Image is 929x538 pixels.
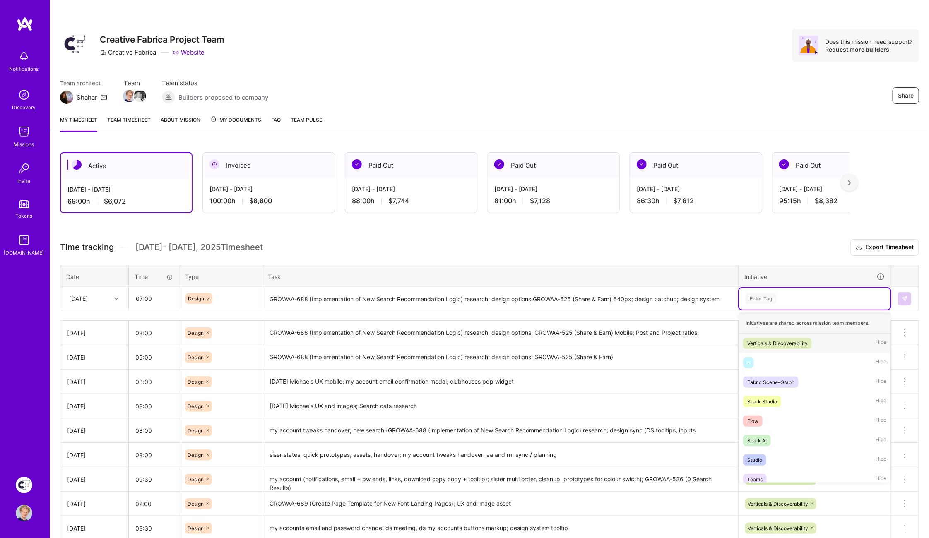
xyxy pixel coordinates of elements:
span: $8,382 [815,197,838,205]
img: Avatar [799,36,818,55]
div: - [747,358,750,367]
div: [DATE] [67,377,122,386]
div: Paid Out [345,153,477,178]
img: discovery [16,86,32,103]
div: [DATE] [67,524,122,533]
span: Design [188,525,204,531]
th: Date [60,266,129,287]
a: Team timesheet [107,115,151,132]
input: HH:MM [129,371,179,393]
div: [DATE] - [DATE] [779,185,898,193]
th: Type [179,266,262,287]
span: Verticals & Discoverability [748,525,808,531]
span: Hide [876,416,886,427]
div: Enter Tag [746,292,776,305]
textarea: [DATE] Michaels UX and images; Search cats research [263,395,737,418]
h3: Creative Fabrica Project Team [100,34,224,45]
textarea: siser states, quick prototypes, assets, handover; my account tweaks handover; aa and rm sync / pl... [263,444,737,466]
span: Verticals & Discoverability [748,476,808,483]
img: Paid Out [779,159,789,169]
div: [DATE] [67,353,122,362]
img: Active [72,160,82,170]
span: $6,072 [104,197,126,206]
img: User Avatar [16,505,32,521]
span: Design [188,379,204,385]
input: HH:MM [129,493,179,515]
textarea: my account tweaks handover; new search (GROWAA-688 (Implementation of New Search Recommendation L... [263,419,737,442]
div: Paid Out [773,153,904,178]
input: HH:MM [129,395,179,417]
div: Shahar [77,93,97,102]
div: Time [135,272,173,281]
div: Initiatives are shared across mission team members. [739,313,890,334]
div: [DATE] - [DATE] [494,185,613,193]
span: Design [188,295,204,302]
div: [DATE] [67,475,122,484]
span: Design [188,428,204,434]
div: [DATE] [67,329,122,337]
span: Hide [876,338,886,349]
i: icon Chevron [114,297,118,301]
img: guide book [16,232,32,248]
div: Discovery [12,103,36,112]
img: Submit [901,295,908,302]
span: Hide [876,357,886,368]
div: 95:15 h [779,197,898,205]
textarea: my account (notifications, email + pw ends, links, download copy copy + tooltip); sister multi or... [263,468,737,491]
span: Builders proposed to company [178,93,268,102]
textarea: GROWAA-688 (Implementation of New Search Recommendation Logic) research; design options; GROWAA-5... [263,322,737,345]
img: bell [16,48,32,65]
div: 100:00 h [209,197,328,205]
div: 69:00 h [67,197,185,206]
th: Task [262,266,739,287]
img: Paid Out [494,159,504,169]
img: Creative Fabrica Project Team [16,477,32,493]
div: Does this mission need support? [825,38,912,46]
a: About Mission [161,115,200,132]
a: My timesheet [60,115,97,132]
div: Teams [747,475,763,484]
div: Initiative [744,272,885,281]
input: HH:MM [129,420,179,442]
button: Share [893,87,919,104]
span: $8,800 [249,197,272,205]
i: icon Mail [101,94,107,101]
img: right [848,180,851,186]
textarea: GROWAA-688 (Implementation of New Search Recommendation Logic) research; design options; GROWAA-5... [263,346,737,369]
div: [DATE] - [DATE] [637,185,755,193]
button: Export Timesheet [850,239,919,256]
i: icon CompanyGray [100,49,106,56]
div: Tokens [16,211,33,220]
img: logo [17,17,33,31]
span: Share [898,91,914,100]
div: [DATE] [67,402,122,411]
span: Team Pulse [291,117,322,123]
div: Creative Fabrica [100,48,156,57]
img: Invoiced [209,159,219,169]
span: $7,612 [673,197,694,205]
span: Design [188,403,204,409]
img: teamwork [16,123,32,140]
div: [DATE] - [DATE] [209,185,328,193]
div: [DATE] - [DATE] [67,185,185,194]
div: Spark Studio [747,397,777,406]
span: Design [188,476,204,483]
div: Flow [747,417,758,425]
img: Team Member Avatar [134,90,146,102]
img: Invite [16,160,32,177]
img: tokens [19,200,29,208]
div: [DATE] [67,500,122,508]
div: [DATE] - [DATE] [352,185,470,193]
span: Team status [162,79,268,87]
textarea: GROWAA-689 (Create Page Template for New Font Landing Pages); UX and image asset [263,492,737,515]
div: 81:00 h [494,197,613,205]
a: Website [173,48,205,57]
input: HH:MM [129,444,179,466]
div: Paid Out [630,153,762,178]
span: Hide [876,377,886,388]
div: Studio [747,456,762,464]
div: Fabric Scene-Graph [747,378,794,387]
i: icon Download [856,243,862,252]
img: Paid Out [352,159,362,169]
div: Verticals & Discoverability [747,339,808,348]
